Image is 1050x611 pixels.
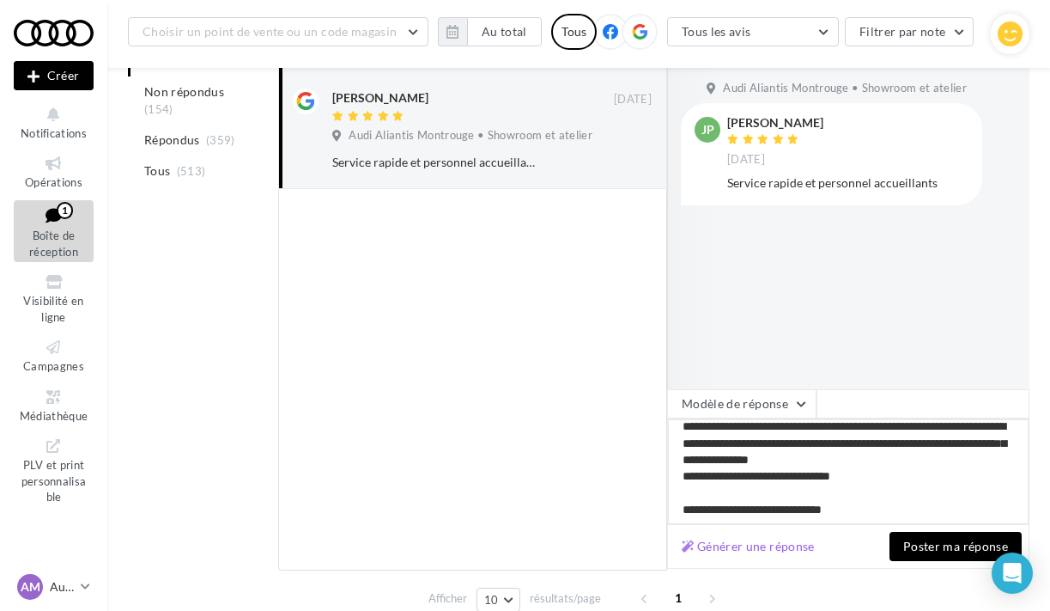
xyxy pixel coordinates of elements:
span: AM [21,578,40,596]
span: (154) [144,102,173,116]
a: Opérations [14,150,94,192]
span: Opérations [25,175,82,189]
button: Choisir un point de vente ou un code magasin [128,17,428,46]
span: [DATE] [727,152,765,168]
button: Filtrer par note [845,17,974,46]
button: Poster ma réponse [889,532,1022,561]
button: Modèle de réponse [667,389,816,419]
span: PLV et print personnalisable [21,455,87,504]
span: Tous les avis [682,24,751,39]
span: Afficher [428,590,467,607]
button: Générer une réponse [675,536,822,557]
a: Médiathèque [14,384,94,426]
span: Boîte de réception [29,229,78,259]
span: Audi Aliantis Montrouge • Showroom et atelier [723,81,967,96]
button: Au total [438,17,542,46]
span: Tous [144,162,170,180]
span: Répondus [144,131,200,149]
span: 10 [484,593,499,607]
div: Tous [551,14,597,50]
span: Audi Aliantis Montrouge • Showroom et atelier [349,128,592,144]
span: Visibilité en ligne [23,294,83,324]
span: Campagnes [23,359,84,373]
span: (513) [177,164,206,178]
button: Au total [467,17,542,46]
span: Notifications [21,126,87,140]
span: (359) [206,133,235,147]
a: Visibilité en ligne [14,269,94,327]
div: Service rapide et personnel accueillants [332,154,540,171]
a: PLV et print personnalisable [14,433,94,508]
div: 1 [57,202,73,219]
div: Nouvelle campagne [14,61,94,90]
span: Non répondus [144,83,224,101]
div: [PERSON_NAME] [727,117,823,129]
span: Choisir un point de vente ou un code magasin [143,24,397,39]
button: Tous les avis [667,17,839,46]
p: Audi MONTROUGE [50,578,74,596]
button: Notifications [14,101,94,144]
div: [PERSON_NAME] [332,89,428,107]
a: Campagnes [14,334,94,376]
span: Médiathèque [20,409,88,423]
div: Open Intercom Messenger [992,553,1033,594]
span: résultats/page [530,590,601,607]
span: JP [701,121,714,138]
button: Créer [14,61,94,90]
div: Service rapide et personnel accueillants [727,174,968,192]
span: [DATE] [614,92,652,107]
a: AM Audi MONTROUGE [14,571,94,603]
a: Boîte de réception1 [14,200,94,263]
